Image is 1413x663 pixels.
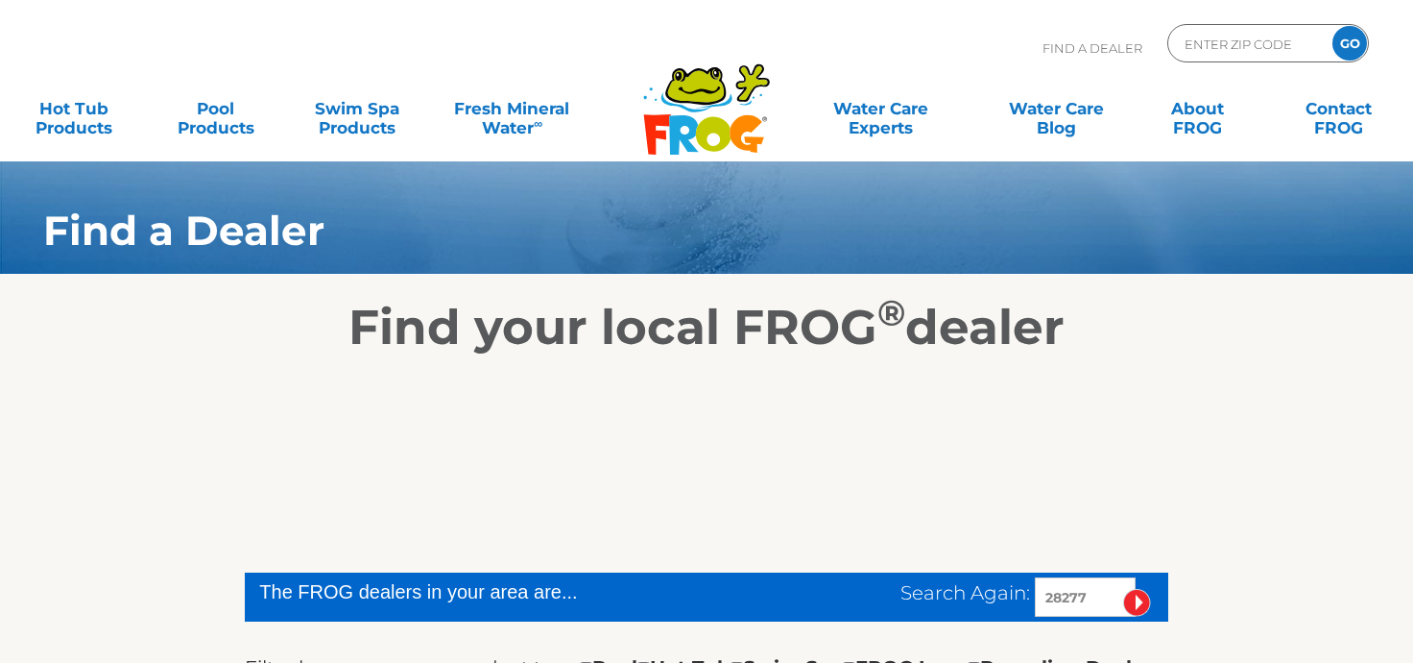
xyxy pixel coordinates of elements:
input: GO [1332,26,1367,61]
a: Water CareBlog [1001,89,1112,128]
sup: ∞ [534,116,542,131]
input: Submit [1123,589,1151,617]
a: AboutFROG [1142,89,1253,128]
a: Swim SpaProducts [302,89,413,128]
a: PoolProducts [160,89,271,128]
h2: Find your local FROG dealer [14,299,1399,356]
p: Find A Dealer [1042,24,1142,72]
h1: Find a Dealer [43,208,1260,254]
span: Search Again: [900,581,1030,604]
img: Frog Products Logo [633,38,780,156]
a: Hot TubProducts [19,89,130,128]
a: ContactFROG [1283,89,1394,128]
div: The FROG dealers in your area are... [259,577,713,606]
a: Water CareExperts [791,89,970,128]
sup: ® [877,291,905,334]
a: Fresh MineralWater∞ [443,89,581,128]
